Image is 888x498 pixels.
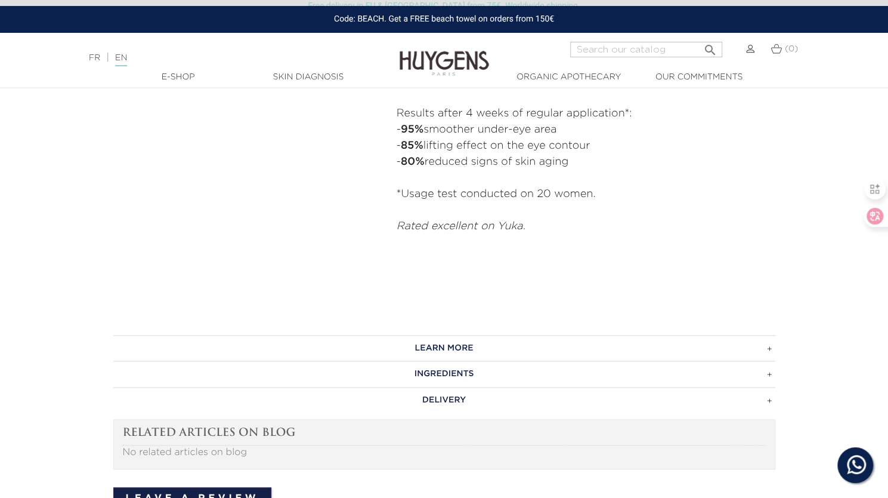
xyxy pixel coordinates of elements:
[119,71,238,84] a: E-Shop
[83,51,361,65] div: |
[401,140,423,151] strong: 85%
[400,32,489,78] img: Huygens
[113,387,775,413] a: DELIVERY
[113,335,775,361] a: LEARN MORE
[123,445,766,460] p: No related articles on blog
[113,361,775,387] a: INGREDIENTS
[397,138,775,154] li: - lifting effect on the eye contour
[703,39,717,54] i: 
[700,38,721,54] button: 
[401,156,425,167] strong: 80%
[509,71,629,84] a: Organic Apothecary
[397,221,525,232] em: Rated excellent on Yuka.
[123,426,766,445] h3: Related articles on blog
[397,186,775,202] p: *Usage test conducted on 20 women.
[570,42,722,57] input: Search
[397,122,775,138] li: - smoother under-eye area
[249,71,368,84] a: Skin Diagnosis
[397,154,775,170] li: - reduced signs of skin aging
[89,54,100,62] a: FR
[639,71,759,84] a: Our commitments
[785,45,798,53] span: (0)
[401,124,423,135] strong: 95%
[115,54,127,66] a: EN
[397,106,775,122] p: Results after 4 weeks of regular application*:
